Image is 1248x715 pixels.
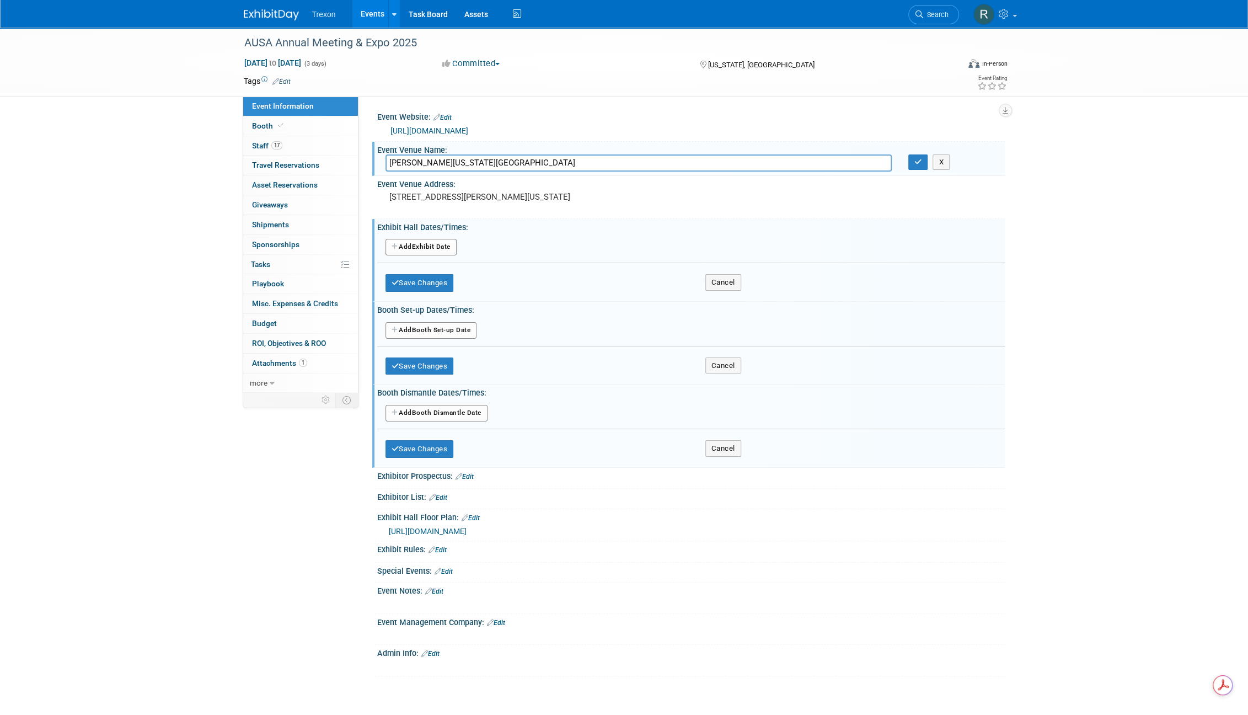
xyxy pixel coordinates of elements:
span: Misc. Expenses & Credits [252,299,338,308]
span: [DATE] [DATE] [244,58,302,68]
div: Event Venue Address: [377,176,1005,190]
div: Event Rating [977,76,1006,81]
td: Tags [244,76,291,87]
span: Staff [252,141,282,150]
span: 17 [271,141,282,150]
span: [US_STATE], [GEOGRAPHIC_DATA] [708,61,815,69]
a: Search [908,5,959,24]
span: Travel Reservations [252,161,319,169]
span: Shipments [252,220,289,229]
div: Booth Dismantle Dates/Times: [377,385,1005,398]
a: Travel Reservations [243,156,358,175]
a: [URL][DOMAIN_NAME] [390,126,468,135]
td: Toggle Event Tabs [335,393,358,407]
span: Playbook [252,279,284,288]
a: Edit [487,619,505,627]
span: Search [923,10,949,19]
div: Event Venue Name: [377,142,1005,156]
button: Cancel [705,357,741,374]
button: AddExhibit Date [385,239,457,255]
a: Edit [456,473,474,481]
a: Booth [243,116,358,136]
a: Budget [243,314,358,333]
td: Personalize Event Tab Strip [317,393,336,407]
span: Asset Reservations [252,180,318,189]
a: Event Information [243,97,358,116]
button: Cancel [705,440,741,457]
span: ROI, Objectives & ROO [252,339,326,348]
span: Giveaways [252,200,288,209]
a: [URL][DOMAIN_NAME] [389,527,467,536]
a: Giveaways [243,195,358,215]
button: Save Changes [385,440,454,458]
a: Edit [429,546,447,554]
div: Exhibit Rules: [377,541,1005,556]
a: Edit [435,568,453,575]
span: Budget [252,319,277,328]
span: to [267,58,278,67]
img: Format-Inperson.png [968,59,979,68]
button: AddBooth Dismantle Date [385,405,488,421]
img: ExhibitDay [244,9,299,20]
div: Event Notes: [377,583,1005,597]
button: AddBooth Set-up Date [385,322,477,339]
span: (3 days) [303,60,326,67]
div: Event Website: [377,109,1005,123]
div: Exhibitor Prospectus: [377,468,1005,482]
a: Playbook [243,274,358,294]
div: Admin Info: [377,645,1005,659]
span: Sponsorships [252,240,299,249]
button: Save Changes [385,357,454,375]
span: Tasks [251,260,270,269]
a: Edit [462,514,480,522]
div: Exhibitor List: [377,489,1005,503]
span: Event Information [252,102,314,110]
a: Asset Reservations [243,175,358,195]
button: Cancel [705,274,741,291]
pre: [STREET_ADDRESS][PERSON_NAME][US_STATE] [389,192,626,202]
a: Edit [421,650,440,658]
div: Event Management Company: [377,614,1005,628]
span: Attachments [252,359,307,367]
a: Attachments1 [243,354,358,373]
div: Special Events: [377,563,1005,577]
span: 1 [299,359,307,367]
span: Trexon [312,10,336,19]
img: Ryan Flores [973,4,994,25]
div: Exhibit Hall Floor Plan: [377,509,1005,524]
a: Sponsorships [243,235,358,254]
a: Edit [429,494,447,501]
div: In-Person [981,60,1007,68]
button: Committed [438,58,504,70]
a: Edit [433,114,452,121]
a: more [243,373,358,393]
a: Staff17 [243,136,358,156]
a: Shipments [243,215,358,234]
a: Misc. Expenses & Credits [243,294,358,313]
span: Booth [252,121,286,130]
i: Booth reservation complete [278,122,283,129]
div: Event Format [894,57,1008,74]
span: more [250,378,267,387]
div: AUSA Annual Meeting & Expo 2025 [240,33,942,53]
div: Exhibit Hall Dates/Times: [377,219,1005,233]
a: Tasks [243,255,358,274]
button: X [933,154,950,170]
a: Edit [425,588,443,595]
button: Save Changes [385,274,454,292]
a: Edit [272,78,291,86]
a: ROI, Objectives & ROO [243,334,358,353]
div: Booth Set-up Dates/Times: [377,302,1005,316]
